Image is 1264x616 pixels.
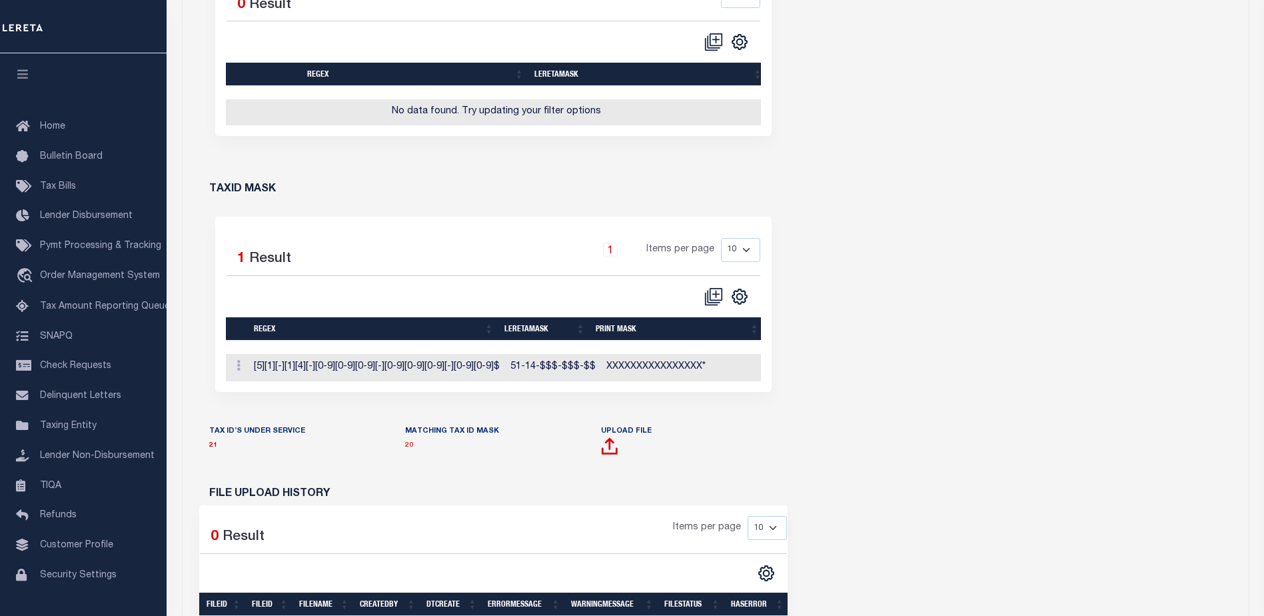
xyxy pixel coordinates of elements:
[40,241,161,251] span: Pymt Processing & Tracking
[529,63,768,86] th: leretamask: activate to sort column ascending
[249,354,505,381] td: [5][1][-][1][4][-][0-9][0-9][0-9][-][0-9][0-9][0-9][-][0-9][0-9]$
[601,426,652,437] label: Upload File
[40,152,103,161] span: Bulletin Board
[40,451,155,461] span: Lender Non-Disbursement
[405,426,499,437] label: MATCHING TAX ID MASK
[590,317,764,341] th: Print Mask: activate to sort column ascending
[249,317,499,341] th: regex: activate to sort column ascending
[421,593,482,616] th: dtCreate: activate to sort column ascending
[40,511,77,520] span: Refunds
[223,527,265,548] label: Result
[40,421,97,431] span: Taxing Entity
[247,593,294,616] th: FileID: activate to sort column ascending
[209,184,276,195] h6: TAXID MASK
[302,63,529,86] th: regex: activate to sort column ascending
[601,354,764,381] td: XXXXXXXXXXXXXXXX*
[211,530,219,544] span: 0
[40,481,61,490] span: TIQA
[249,249,291,270] label: Result
[40,361,111,371] span: Check Requests
[40,122,65,131] span: Home
[566,593,659,616] th: WarningMessage: activate to sort column ascending
[226,99,768,125] td: No data found. Try updating your filter options
[16,268,37,285] i: travel_explore
[603,243,618,257] a: 1
[40,571,117,580] span: Security Settings
[673,521,741,535] span: Items per page
[726,593,790,616] th: HasError: activate to sort column ascending
[482,593,566,616] th: ErrorMessage: activate to sort column ascending
[499,317,590,341] th: leretamask: activate to sort column ascending
[40,391,121,401] span: Delinquent Letters
[40,302,170,311] span: Tax Amount Reporting Queue
[209,489,778,500] h6: FILE UPLOAD HISTORY
[199,593,247,616] th: FileID: activate to sort column ascending
[646,243,714,257] span: Items per page
[659,593,726,616] th: FileStatus: activate to sort column ascending
[40,331,73,341] span: SNAPQ
[40,271,160,281] span: Order Management System
[294,593,354,616] th: FileName: activate to sort column ascending
[209,426,305,437] label: TAX ID’S UNDER SERVICE
[505,354,601,381] td: 51-14-$$$-$$$-$$
[40,182,76,191] span: Tax Bills
[40,541,113,550] span: Customer Profile
[237,252,245,266] span: 1
[209,442,217,449] a: 21
[40,211,133,221] span: Lender Disbursement
[354,593,421,616] th: CreatedBy: activate to sort column ascending
[405,442,413,449] a: 20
